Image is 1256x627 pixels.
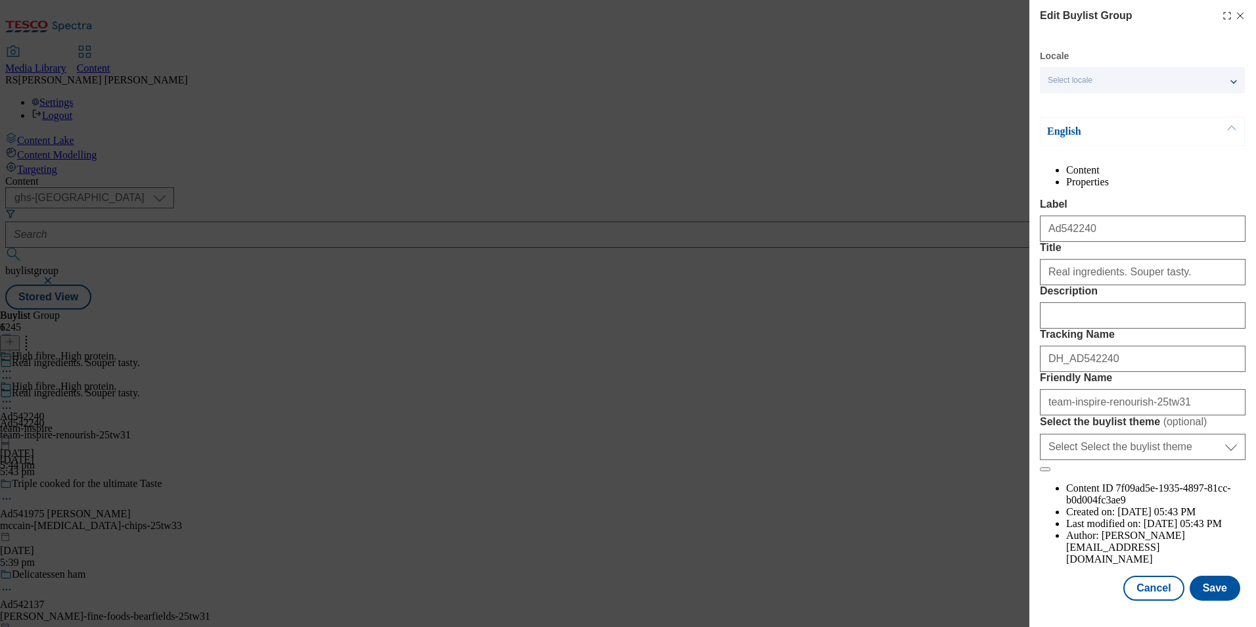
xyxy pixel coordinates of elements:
[1040,53,1069,60] label: Locale
[1190,576,1240,601] button: Save
[1163,416,1207,427] span: ( optional )
[1040,8,1132,24] h4: Edit Buylist Group
[1040,329,1245,340] label: Tracking Name
[1040,285,1245,297] label: Description
[1040,242,1245,254] label: Title
[1040,415,1245,429] label: Select the buylist theme
[1123,576,1184,601] button: Cancel
[1144,518,1222,529] span: [DATE] 05:43 PM
[1066,530,1185,565] span: [PERSON_NAME][EMAIL_ADDRESS][DOMAIN_NAME]
[1040,346,1245,372] input: Enter Tracking Name
[1066,506,1245,518] li: Created on:
[1040,259,1245,285] input: Enter Title
[1040,389,1245,415] input: Enter Friendly Name
[1066,518,1245,530] li: Last modified on:
[1066,482,1231,505] span: 7f09ad5e-1935-4897-81cc-b0d004fc3ae9
[1066,176,1245,188] li: Properties
[1117,506,1196,517] span: [DATE] 05:43 PM
[1066,164,1245,176] li: Content
[1047,125,1185,138] p: English
[1048,76,1092,85] span: Select locale
[1040,302,1245,329] input: Enter Description
[1040,372,1245,384] label: Friendly Name
[1040,67,1245,93] button: Select locale
[1066,482,1245,506] li: Content ID
[1066,530,1245,565] li: Author:
[1040,198,1245,210] label: Label
[1040,216,1245,242] input: Enter Label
